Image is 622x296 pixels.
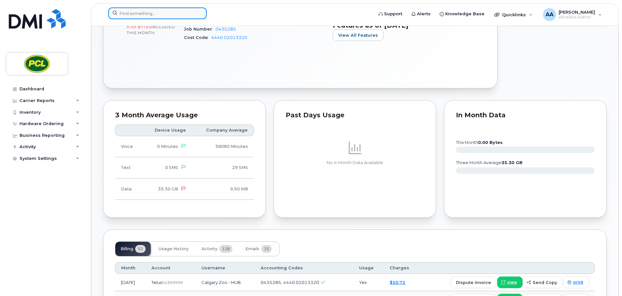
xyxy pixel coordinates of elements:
td: Yes [353,274,384,291]
a: Knowledge Base [435,7,489,20]
div: In Month Data [456,112,595,119]
a: 4440.02013320 [211,35,247,40]
span: included this month [127,24,175,35]
span: [PERSON_NAME] [559,9,595,15]
tspan: 0.00 Bytes [478,140,503,145]
td: 29 SMS [192,157,253,178]
button: dispute invoice [450,277,497,288]
tspan: 35.30 GB [501,160,523,165]
span: dispute invoice [456,279,491,286]
td: 38080 Minutes [192,136,253,157]
input: Find something... [108,7,207,19]
span: print [573,279,583,285]
button: View All Features [333,29,383,41]
th: Charges [384,262,420,274]
span: view [507,279,517,285]
td: Data [115,179,142,200]
span: Job Number [184,27,215,32]
span: Usage History [159,246,188,251]
th: Month [115,262,146,274]
span: send copy [533,279,557,286]
div: Past Days Usage [286,112,424,119]
span: 0 Minutes [157,144,178,149]
span: Knowledge Base [445,11,485,17]
span: Alerts [417,11,431,17]
a: $50.72 [390,280,405,285]
td: Text [115,157,142,178]
td: 9.50 MB [192,179,253,200]
text: three month average [456,160,523,165]
a: 0435285 [215,27,236,32]
td: [DATE] [115,274,146,291]
a: Alerts [407,7,435,20]
span: Telus [151,280,162,285]
th: Device Usage [142,124,192,136]
span: View All Features [338,32,378,38]
a: view [497,277,523,288]
span: Wireless Admin [559,15,595,20]
td: Voice [115,136,142,157]
span: AA [546,11,553,19]
span: 04369999 [162,280,183,285]
span: 0435285, 4440.02013320 [261,280,319,285]
p: No In Month Data Available [286,160,424,166]
td: Calgary Zoo - HUB [196,274,255,291]
span: 0.00 Bytes [127,25,151,29]
th: Username [196,262,255,274]
a: Support [374,7,407,20]
span: Emails [245,246,259,251]
button: send copy [523,277,563,288]
th: Company Average [192,124,253,136]
span: Support [384,11,402,17]
a: print [563,277,589,288]
th: Accounting Codes [255,262,353,274]
span: 128 [219,245,232,253]
th: Usage [353,262,384,274]
text: this month [456,140,503,145]
th: Account [146,262,195,274]
div: 3 Month Average Usage [115,112,254,119]
span: 35.30 GB [158,187,178,191]
span: Activity [201,246,217,251]
div: Quicklinks [490,8,537,21]
div: Arslan Ahsan [538,8,606,21]
span: Cost Code [184,35,211,40]
span: 15 [261,245,272,253]
span: Quicklinks [502,12,526,17]
span: 0 SMS [165,165,178,170]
